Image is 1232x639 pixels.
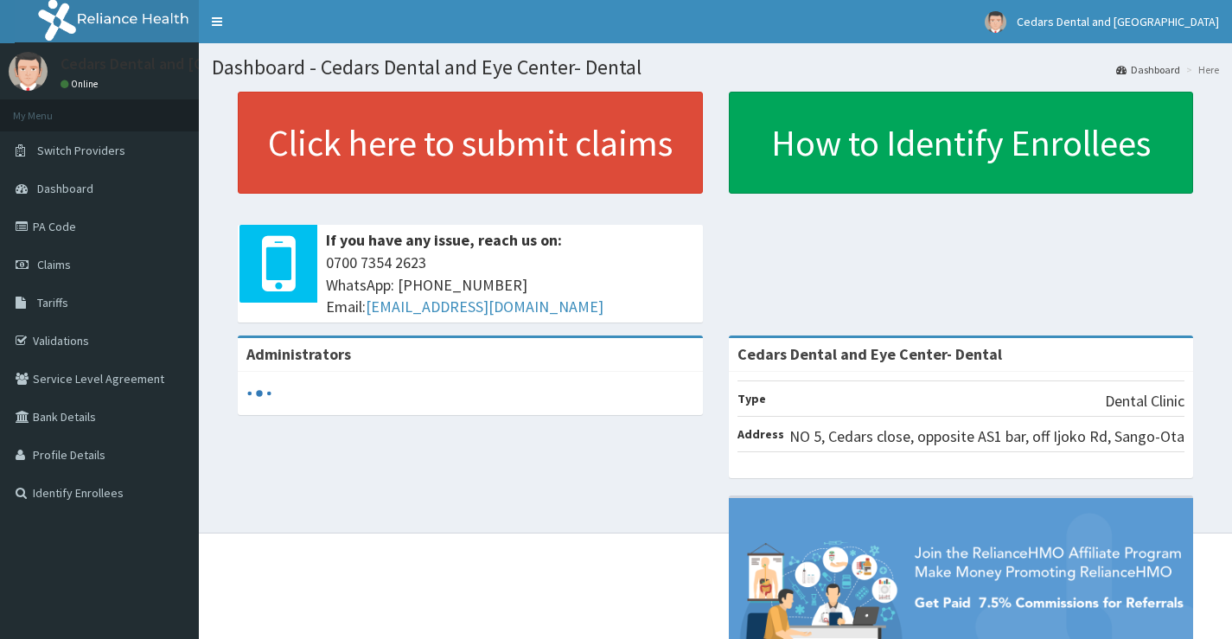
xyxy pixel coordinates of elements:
img: User Image [985,11,1006,33]
span: Cedars Dental and [GEOGRAPHIC_DATA] [1017,14,1219,29]
span: Switch Providers [37,143,125,158]
p: Cedars Dental and [GEOGRAPHIC_DATA] [61,56,330,72]
a: Dashboard [1116,62,1180,77]
a: [EMAIL_ADDRESS][DOMAIN_NAME] [366,297,603,316]
b: Type [737,391,766,406]
a: Click here to submit claims [238,92,703,194]
b: Address [737,426,784,442]
span: Claims [37,257,71,272]
h1: Dashboard - Cedars Dental and Eye Center- Dental [212,56,1219,79]
strong: Cedars Dental and Eye Center- Dental [737,344,1002,364]
b: Administrators [246,344,351,364]
a: How to Identify Enrollees [729,92,1194,194]
b: If you have any issue, reach us on: [326,230,562,250]
li: Here [1182,62,1219,77]
span: 0700 7354 2623 WhatsApp: [PHONE_NUMBER] Email: [326,252,694,318]
span: Dashboard [37,181,93,196]
span: Tariffs [37,295,68,310]
p: Dental Clinic [1105,390,1184,412]
svg: audio-loading [246,380,272,406]
img: User Image [9,52,48,91]
p: NO 5, Cedars close, opposite AS1 bar, off Ijoko Rd, Sango-Ota [789,425,1184,448]
a: Online [61,78,102,90]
